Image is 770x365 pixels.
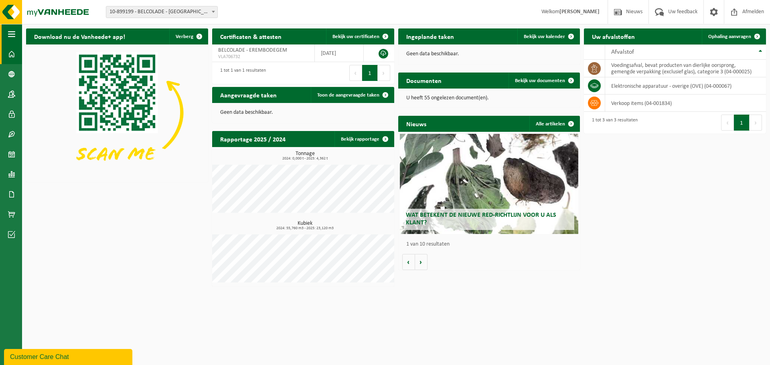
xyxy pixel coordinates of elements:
strong: [PERSON_NAME] [559,9,600,15]
span: VLA706732 [218,54,308,60]
span: Ophaling aanvragen [708,34,751,39]
button: Next [750,115,762,131]
a: Bekijk uw documenten [509,73,579,89]
h2: Ingeplande taken [398,28,462,44]
h3: Kubiek [216,221,394,230]
p: U heeft 55 ongelezen document(en). [406,95,572,101]
a: Toon de aangevraagde taken [311,87,393,103]
td: verkoop items (04-001834) [605,95,766,112]
p: 1 van 10 resultaten [406,242,576,247]
h3: Tonnage [216,151,394,161]
div: 1 tot 3 van 3 resultaten [588,114,638,131]
a: Bekijk rapportage [334,131,393,147]
span: Afvalstof [611,49,634,55]
h2: Uw afvalstoffen [584,28,643,44]
a: Alle artikelen [529,116,579,132]
h2: Certificaten & attesten [212,28,290,44]
span: Bekijk uw certificaten [332,34,379,39]
button: 1 [362,65,378,81]
span: Verberg [176,34,193,39]
h2: Rapportage 2025 / 2024 [212,131,294,147]
span: Bekijk uw documenten [515,78,565,83]
span: BELCOLADE - EREMBODEGEM [218,47,287,53]
span: 2024: 55,760 m3 - 2025: 23,120 m3 [216,226,394,230]
div: 1 tot 1 van 1 resultaten [216,64,266,82]
span: Bekijk uw kalender [524,34,565,39]
h2: Aangevraagde taken [212,87,285,103]
p: Geen data beschikbaar. [220,110,386,115]
button: Previous [721,115,734,131]
button: Previous [349,65,362,81]
td: [DATE] [315,44,364,62]
span: 2024: 0,000 t - 2025: 4,362 t [216,157,394,161]
a: Wat betekent de nieuwe RED-richtlijn voor u als klant? [400,134,578,234]
button: Volgende [415,254,428,270]
a: Bekijk uw kalender [517,28,579,44]
iframe: chat widget [4,347,134,365]
a: Ophaling aanvragen [702,28,765,44]
td: voedingsafval, bevat producten van dierlijke oorsprong, gemengde verpakking (exclusief glas), cat... [605,60,766,77]
span: 10-899199 - BELCOLADE - EREMBODEGEM [106,6,217,18]
span: Wat betekent de nieuwe RED-richtlijn voor u als klant? [406,212,556,226]
button: Vorige [402,254,415,270]
img: Download de VHEPlus App [26,44,208,181]
button: Verberg [169,28,207,44]
h2: Nieuws [398,116,434,131]
button: 1 [734,115,750,131]
span: Toon de aangevraagde taken [317,93,379,98]
td: elektronische apparatuur - overige (OVE) (04-000067) [605,77,766,95]
h2: Download nu de Vanheede+ app! [26,28,133,44]
h2: Documenten [398,73,450,88]
p: Geen data beschikbaar. [406,51,572,57]
button: Next [378,65,390,81]
span: 10-899199 - BELCOLADE - EREMBODEGEM [106,6,218,18]
a: Bekijk uw certificaten [326,28,393,44]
